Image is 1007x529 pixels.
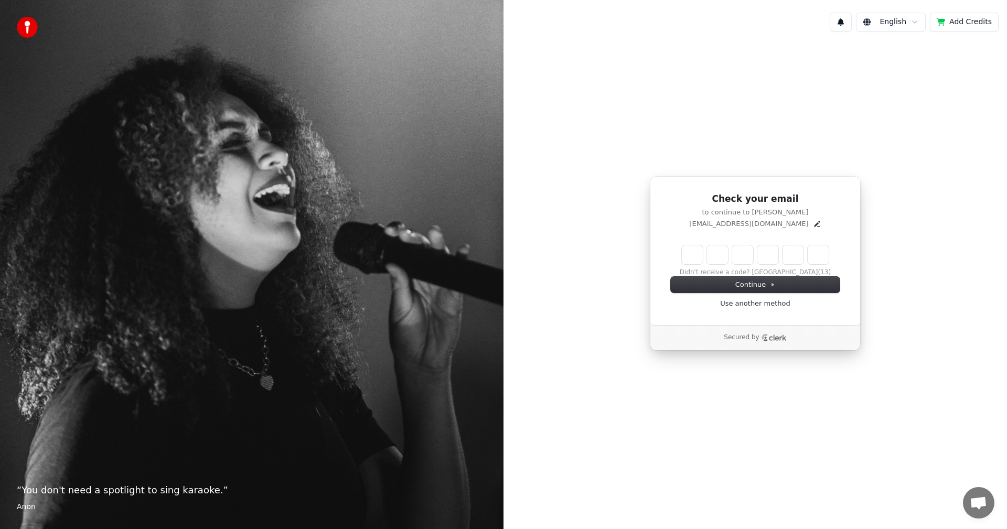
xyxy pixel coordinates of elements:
p: Secured by [724,333,759,342]
button: Add Credits [930,13,999,31]
a: Clerk logo [762,334,787,341]
div: Open chat [963,487,994,519]
p: “ You don't need a spotlight to sing karaoke. ” [17,483,487,498]
span: Continue [735,280,775,289]
p: to continue to [PERSON_NAME] [671,208,840,217]
button: Continue [671,277,840,293]
h1: Check your email [671,193,840,206]
button: Edit [813,220,821,228]
footer: Anon [17,502,487,512]
input: Enter verification code [682,245,829,264]
img: youka [17,17,38,38]
a: Use another method [720,299,790,308]
p: [EMAIL_ADDRESS][DOMAIN_NAME] [689,219,808,229]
